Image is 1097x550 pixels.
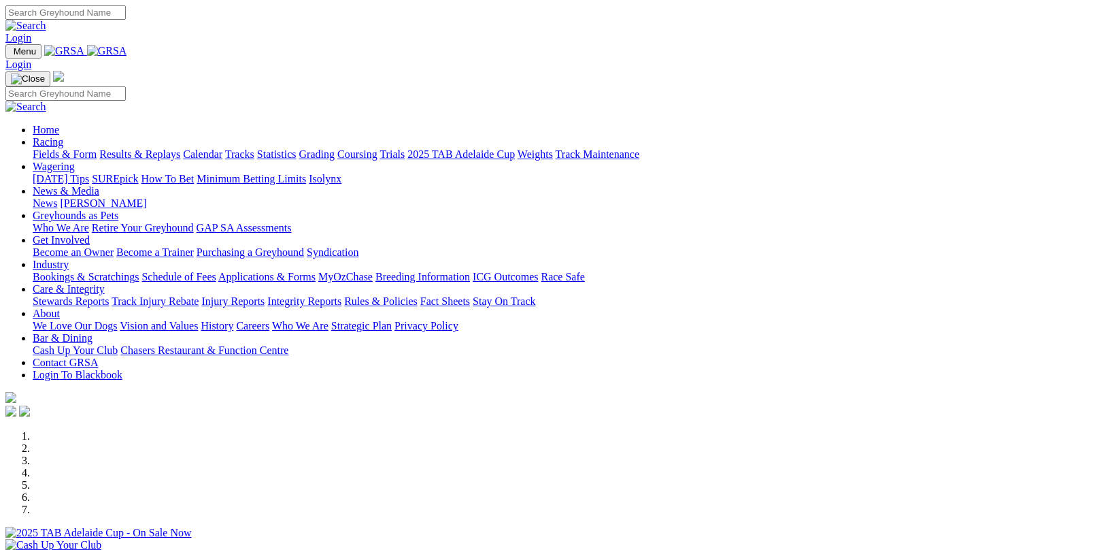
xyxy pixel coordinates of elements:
a: Privacy Policy [394,320,458,331]
a: Stewards Reports [33,295,109,307]
a: ICG Outcomes [473,271,538,282]
img: twitter.svg [19,406,30,417]
a: Coursing [337,148,377,160]
a: Who We Are [272,320,328,331]
img: Search [5,101,46,113]
a: Breeding Information [375,271,470,282]
a: Injury Reports [201,295,265,307]
a: Login [5,32,31,44]
a: Grading [299,148,335,160]
a: Careers [236,320,269,331]
img: GRSA [87,45,127,57]
a: Wagering [33,161,75,172]
a: Bar & Dining [33,332,92,344]
a: Chasers Restaurant & Function Centre [120,344,288,356]
img: logo-grsa-white.png [5,392,16,403]
div: Greyhounds as Pets [33,222,1092,234]
a: Fields & Form [33,148,97,160]
a: Results & Replays [99,148,180,160]
a: MyOzChase [318,271,373,282]
button: Toggle navigation [5,71,50,86]
a: Weights [518,148,553,160]
img: GRSA [44,45,84,57]
a: Racing [33,136,63,148]
a: Become a Trainer [116,246,194,258]
a: About [33,308,60,319]
a: Applications & Forms [218,271,316,282]
a: Schedule of Fees [141,271,216,282]
a: Track Injury Rebate [112,295,199,307]
a: Statistics [257,148,297,160]
a: Isolynx [309,173,341,184]
a: 2025 TAB Adelaide Cup [407,148,515,160]
a: News [33,197,57,209]
a: Bookings & Scratchings [33,271,139,282]
a: Greyhounds as Pets [33,210,118,221]
a: Login [5,59,31,70]
a: Purchasing a Greyhound [197,246,304,258]
a: Tracks [225,148,254,160]
a: Cash Up Your Club [33,344,118,356]
a: Strategic Plan [331,320,392,331]
a: Track Maintenance [556,148,639,160]
div: Bar & Dining [33,344,1092,357]
img: logo-grsa-white.png [53,71,64,82]
a: Fact Sheets [420,295,470,307]
img: 2025 TAB Adelaide Cup - On Sale Now [5,527,192,539]
img: facebook.svg [5,406,16,417]
a: Retire Your Greyhound [92,222,194,233]
a: Minimum Betting Limits [197,173,306,184]
a: Become an Owner [33,246,114,258]
div: News & Media [33,197,1092,210]
a: Contact GRSA [33,357,98,368]
a: Who We Are [33,222,89,233]
a: GAP SA Assessments [197,222,292,233]
a: Stay On Track [473,295,535,307]
a: Industry [33,259,69,270]
a: Trials [379,148,405,160]
a: Get Involved [33,234,90,246]
div: Wagering [33,173,1092,185]
input: Search [5,5,126,20]
a: Rules & Policies [344,295,418,307]
a: SUREpick [92,173,138,184]
a: Vision and Values [120,320,198,331]
a: [DATE] Tips [33,173,89,184]
div: About [33,320,1092,332]
span: Menu [14,46,36,56]
a: Care & Integrity [33,283,105,295]
a: Integrity Reports [267,295,341,307]
div: Get Involved [33,246,1092,259]
a: Race Safe [541,271,584,282]
input: Search [5,86,126,101]
div: Care & Integrity [33,295,1092,308]
div: Industry [33,271,1092,283]
img: Search [5,20,46,32]
a: [PERSON_NAME] [60,197,146,209]
div: Racing [33,148,1092,161]
a: How To Bet [141,173,195,184]
a: History [201,320,233,331]
a: Calendar [183,148,222,160]
a: Home [33,124,59,135]
a: Syndication [307,246,358,258]
img: Close [11,74,45,84]
a: News & Media [33,185,99,197]
a: Login To Blackbook [33,369,122,381]
a: We Love Our Dogs [33,320,117,331]
button: Toggle navigation [5,44,41,59]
